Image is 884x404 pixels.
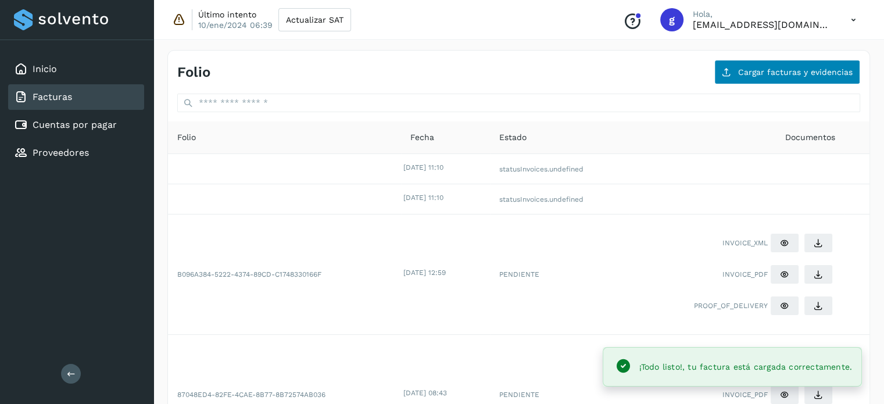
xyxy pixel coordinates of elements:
span: INVOICE_PDF [722,269,768,280]
span: Folio [177,131,196,144]
span: Fecha [410,131,434,144]
td: statusInvoices.undefined [490,184,629,214]
div: [DATE] 11:10 [403,192,488,203]
p: Último intento [198,9,256,20]
a: Inicio [33,63,57,74]
p: gvtalavera@tortracs.net [693,19,832,30]
a: Proveedores [33,147,89,158]
span: ¡Todo listo!, tu factura está cargada correctamente. [639,362,852,371]
p: Hola, [693,9,832,19]
span: INVOICE_XML [722,238,768,248]
div: [DATE] 08:43 [403,388,488,398]
span: Documentos [785,131,835,144]
td: PENDIENTE [490,214,629,335]
div: Cuentas por pagar [8,112,144,138]
span: INVOICE_PDF [722,389,768,400]
span: PROOF_OF_DELIVERY [694,301,768,311]
td: statusInvoices.undefined [490,154,629,184]
span: Cargar facturas y evidencias [738,68,853,76]
button: Cargar facturas y evidencias [714,60,860,84]
p: 10/ene/2024 06:39 [198,20,273,30]
div: [DATE] 12:59 [403,267,488,278]
div: [DATE] 11:10 [403,162,488,173]
a: Cuentas por pagar [33,119,117,130]
div: Inicio [8,56,144,82]
h4: Folio [177,64,210,81]
a: Facturas [33,91,72,102]
div: Proveedores [8,140,144,166]
td: B096A384-5222-4374-89CD-C1748330166F [168,214,401,335]
span: Actualizar SAT [286,16,343,24]
span: Estado [499,131,527,144]
button: Actualizar SAT [278,8,351,31]
div: Facturas [8,84,144,110]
